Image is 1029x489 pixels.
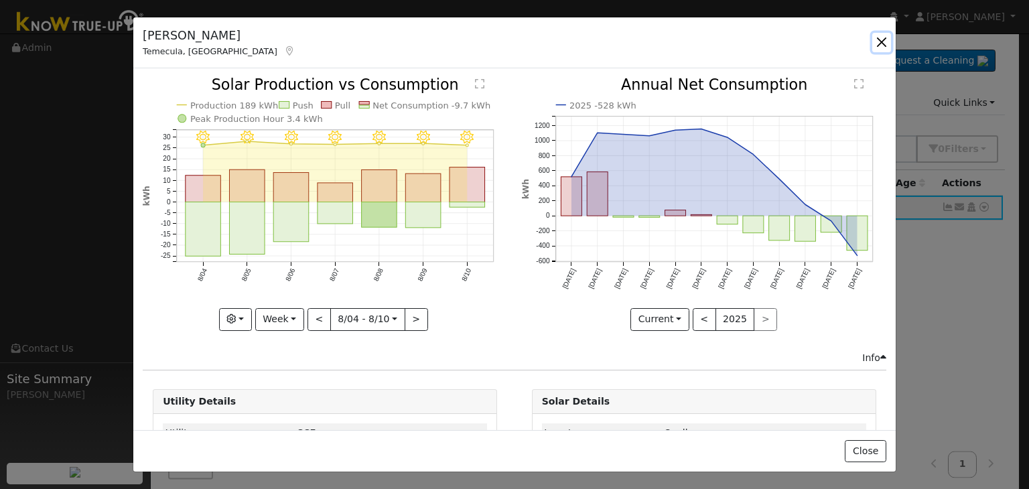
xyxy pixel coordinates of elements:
text: 20 [163,155,171,163]
rect: onclick="" [450,167,485,202]
rect: onclick="" [450,202,485,208]
td: Inverter [542,423,662,443]
circle: onclick="" [422,143,425,145]
text: Pull [335,100,350,111]
text: [DATE] [613,267,629,290]
text: 0 [545,212,549,220]
button: < [307,308,331,331]
text: -5 [165,209,171,216]
rect: onclick="" [638,216,659,218]
rect: onclick="" [587,172,608,216]
rect: onclick="" [406,174,441,202]
circle: onclick="" [776,177,782,182]
text: [DATE] [691,267,707,290]
i: 8/10 - Clear [461,131,474,144]
text: -25 [161,253,171,260]
text: 10 [163,177,171,184]
text: 2025 -528 kWh [569,100,636,111]
rect: onclick="" [743,216,764,234]
rect: onclick="" [406,202,441,228]
text: kWh [521,180,531,200]
text: [DATE] [717,267,733,290]
i: 8/05 - Clear [241,131,254,144]
rect: onclick="" [717,216,738,225]
circle: onclick="" [673,128,678,133]
button: > [405,308,428,331]
text: 30 [163,133,171,141]
circle: onclick="" [246,140,249,143]
text: 8/05 [241,267,253,283]
circle: onclick="" [378,143,381,145]
text: 8/06 [284,267,296,283]
text: -20 [161,242,171,249]
i: 8/09 - Clear [417,131,430,144]
text: [DATE] [795,267,811,290]
text: Peak Production Hour 3.4 kWh [190,114,323,124]
text: [DATE] [743,267,759,290]
text: 25 [163,145,171,152]
circle: onclick="" [724,135,730,140]
rect: onclick="" [362,202,397,228]
text: [DATE] [821,267,837,290]
rect: onclick="" [691,215,711,216]
text: 8/04 [196,267,208,283]
text:  [854,79,864,90]
text: kWh [142,186,151,206]
circle: onclick="" [646,133,652,139]
text: [DATE] [561,267,577,290]
rect: onclick="" [821,216,841,233]
text: 8/09 [417,267,429,283]
i: 8/04 - Clear [196,131,210,144]
button: Current [630,308,689,331]
strong: Solar Details [542,396,610,407]
div: Info [862,351,886,365]
rect: onclick="" [665,210,685,216]
text: [DATE] [847,267,863,290]
rect: onclick="" [768,216,789,241]
button: Close [845,440,886,463]
i: 8/06 - Clear [285,131,298,144]
span: Temecula, [GEOGRAPHIC_DATA] [143,46,277,56]
rect: onclick="" [230,202,265,255]
text: 15 [163,166,171,173]
text: 200 [538,197,549,204]
circle: onclick="" [803,202,808,208]
circle: onclick="" [698,127,703,132]
circle: onclick="" [290,143,293,145]
circle: onclick="" [750,152,756,157]
button: 8/04 - 8/10 [330,308,405,331]
text: -400 [536,242,550,250]
text: 8/07 [328,267,340,283]
text: 400 [538,182,549,190]
circle: onclick="" [568,174,573,180]
text: [DATE] [587,267,603,290]
text: [DATE] [769,267,785,290]
text: -10 [161,220,171,227]
span: ID: NXAVLI3IF, authorized: 10/01/24 [297,427,316,438]
text: -200 [536,227,550,234]
text: 800 [538,152,549,159]
rect: onclick="" [362,170,397,202]
circle: onclick="" [334,143,336,146]
text: 5 [167,188,171,195]
text: Annual Net Consumption [621,76,808,94]
text:  [476,79,485,90]
circle: onclick="" [854,253,860,259]
button: 2025 [715,308,755,331]
h5: [PERSON_NAME] [143,27,295,44]
rect: onclick="" [561,177,581,216]
rect: onclick="" [186,176,221,202]
rect: onclick="" [318,202,353,224]
circle: onclick="" [594,131,600,136]
text: 8/08 [372,267,385,283]
button: < [693,308,716,331]
rect: onclick="" [273,173,309,202]
circle: onclick="" [829,218,834,224]
text: [DATE] [639,267,655,290]
text: [DATE] [665,267,681,290]
rect: onclick="" [273,202,309,242]
rect: onclick="" [318,183,353,202]
text: Push [293,100,314,111]
rect: onclick="" [230,170,265,202]
text: -15 [161,231,171,238]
